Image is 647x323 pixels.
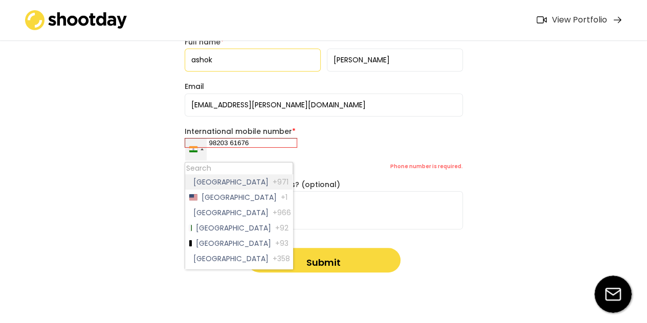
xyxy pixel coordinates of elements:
[185,49,321,72] input: First name
[185,94,463,117] input: Email
[281,194,287,201] span: +1
[185,127,463,136] div: International mobile number
[247,248,400,272] button: Submit
[273,209,291,216] span: +966
[537,16,547,24] img: Icon%20feather-video%402x.png
[273,178,288,186] span: +971
[552,15,607,26] div: View Portfolio
[275,240,288,247] span: +93
[185,138,297,148] input: 081234 56789
[185,163,293,174] input: Search
[185,180,463,189] div: Do you have additional notes? (optional)
[196,240,271,247] span: [GEOGRAPHIC_DATA]
[185,37,463,47] div: Full name
[273,255,290,262] span: +358
[185,163,463,170] div: Phone number is required.
[185,82,463,91] div: Email
[327,49,463,72] input: Last name
[185,139,207,160] button: Selected country
[193,178,269,186] span: [GEOGRAPHIC_DATA]
[275,224,288,232] span: +92
[594,275,632,313] img: email-icon%20%281%29.svg
[193,209,269,216] span: [GEOGRAPHIC_DATA]
[185,174,293,269] ul: List of countries
[25,10,127,30] img: shootday_logo.png
[196,224,271,232] span: [GEOGRAPHIC_DATA]
[202,194,277,201] span: [GEOGRAPHIC_DATA]
[193,255,269,262] span: [GEOGRAPHIC_DATA]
